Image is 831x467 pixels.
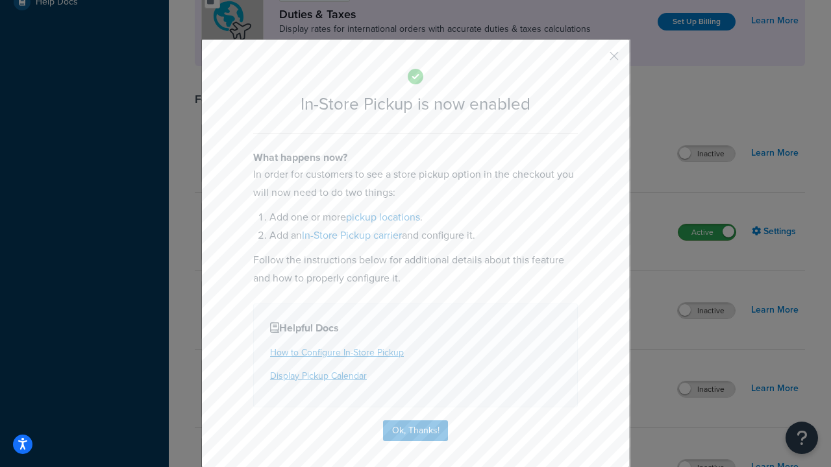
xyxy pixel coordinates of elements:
p: Follow the instructions below for additional details about this feature and how to properly confi... [253,251,578,287]
h2: In-Store Pickup is now enabled [253,95,578,114]
a: pickup locations [346,210,420,224]
a: In-Store Pickup carrier [302,228,402,243]
h4: Helpful Docs [270,320,561,336]
h4: What happens now? [253,150,578,165]
li: Add an and configure it. [269,226,578,245]
a: How to Configure In-Store Pickup [270,346,404,359]
a: Display Pickup Calendar [270,369,367,383]
li: Add one or more . [269,208,578,226]
button: Ok, Thanks! [383,420,448,441]
p: In order for customers to see a store pickup option in the checkout you will now need to do two t... [253,165,578,202]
